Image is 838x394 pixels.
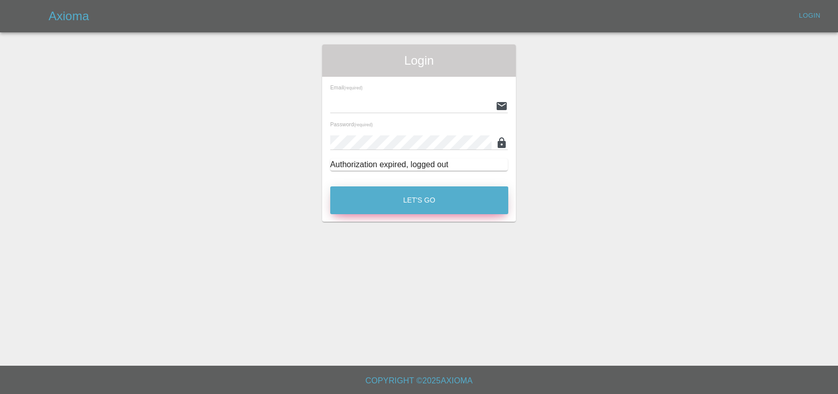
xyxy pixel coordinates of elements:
span: Email [330,84,363,90]
h5: Axioma [49,8,89,24]
button: Let's Go [330,186,508,214]
small: (required) [343,86,362,90]
div: Authorization expired, logged out [330,159,508,171]
a: Login [793,8,826,24]
h6: Copyright © 2025 Axioma [8,374,830,388]
span: Password [330,121,373,127]
span: Login [330,53,508,69]
small: (required) [354,123,373,127]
